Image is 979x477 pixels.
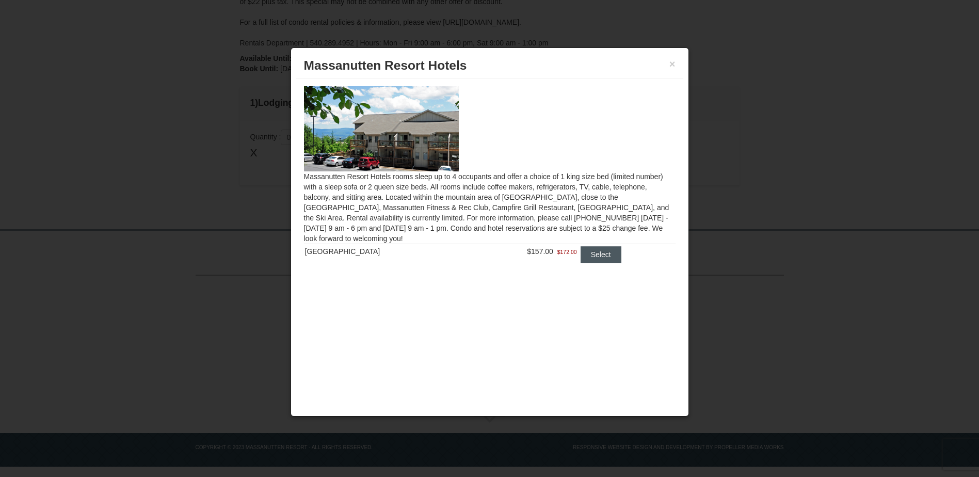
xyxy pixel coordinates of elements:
[527,247,553,256] span: $157.00
[557,247,577,257] span: $172.00
[304,86,459,171] img: 19219026-1-e3b4ac8e.jpg
[304,58,467,72] span: Massanutten Resort Hotels
[581,246,621,263] button: Select
[305,246,467,257] div: [GEOGRAPHIC_DATA]
[296,78,683,283] div: Massanutten Resort Hotels rooms sleep up to 4 occupants and offer a choice of 1 king size bed (li...
[669,59,676,69] button: ×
